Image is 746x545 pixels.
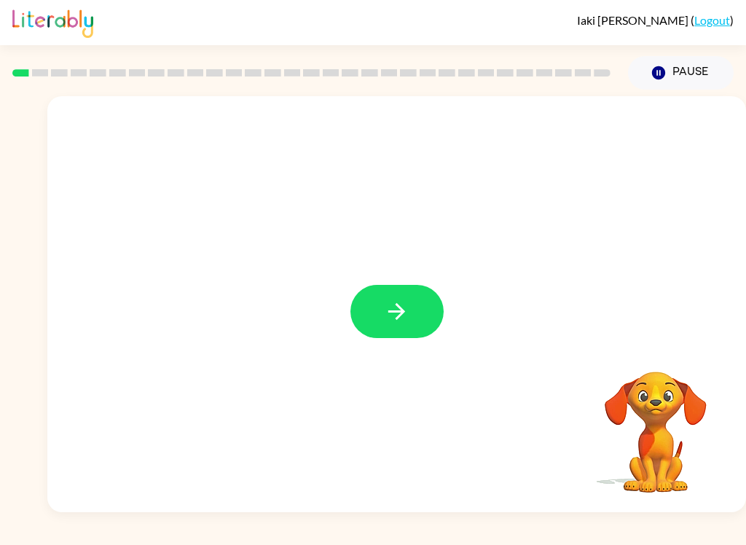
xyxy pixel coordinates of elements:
[694,13,730,27] a: Logout
[583,349,729,495] video: Your browser must support playing .mp4 files to use Literably. Please try using another browser.
[628,56,734,90] button: Pause
[12,6,93,38] img: Literably
[577,13,734,27] div: ( )
[577,13,691,27] span: Iaki [PERSON_NAME]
